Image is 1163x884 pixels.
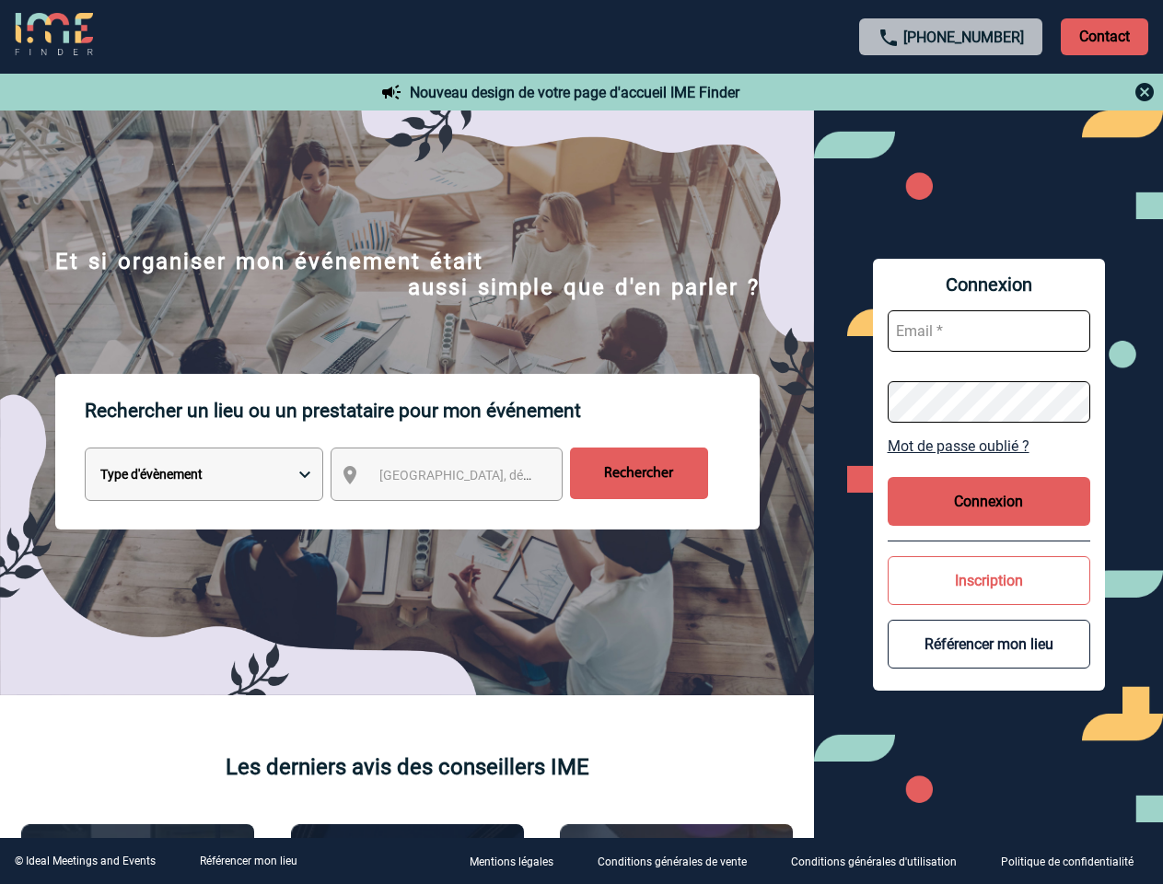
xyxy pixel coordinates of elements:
[791,856,957,869] p: Conditions générales d'utilisation
[776,853,986,870] a: Conditions générales d'utilisation
[1061,18,1148,55] p: Contact
[986,853,1163,870] a: Politique de confidentialité
[888,437,1090,455] a: Mot de passe oublié ?
[570,448,708,499] input: Rechercher
[598,856,747,869] p: Conditions générales de vente
[85,374,760,448] p: Rechercher un lieu ou un prestataire pour mon événement
[455,853,583,870] a: Mentions légales
[888,273,1090,296] span: Connexion
[903,29,1024,46] a: [PHONE_NUMBER]
[470,856,553,869] p: Mentions légales
[878,27,900,49] img: call-24-px.png
[888,620,1090,669] button: Référencer mon lieu
[15,855,156,867] div: © Ideal Meetings and Events
[888,310,1090,352] input: Email *
[379,468,635,483] span: [GEOGRAPHIC_DATA], département, région...
[888,477,1090,526] button: Connexion
[583,853,776,870] a: Conditions générales de vente
[200,855,297,867] a: Référencer mon lieu
[888,556,1090,605] button: Inscription
[1001,856,1134,869] p: Politique de confidentialité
